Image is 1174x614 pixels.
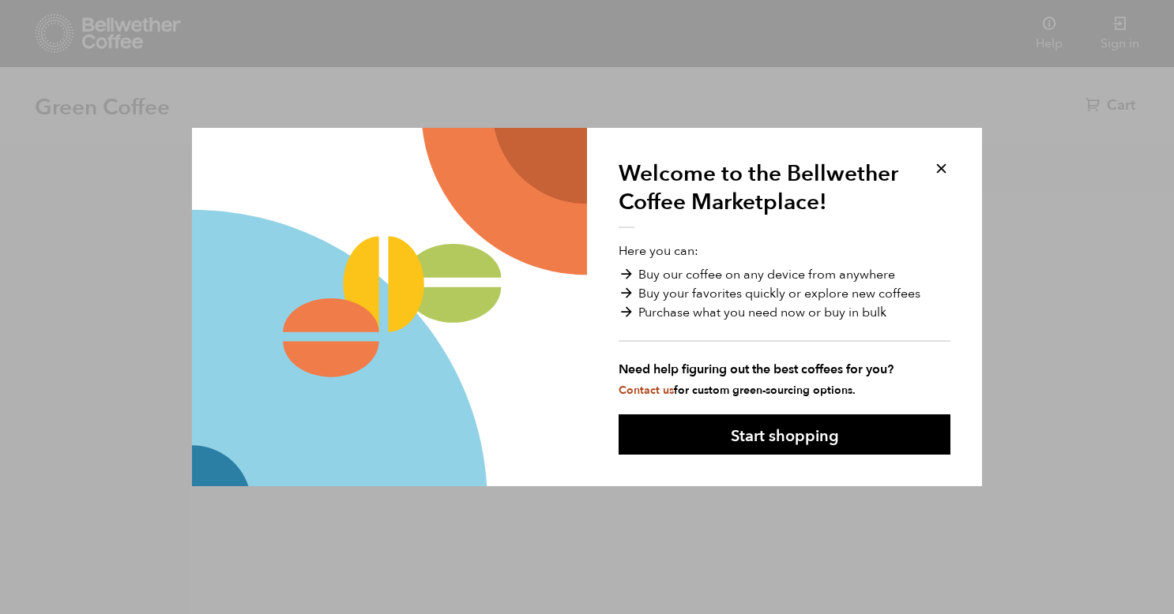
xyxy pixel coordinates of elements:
li: Purchase what you need now or buy in bulk [619,303,950,322]
strong: Need help figuring out the best coffees for you? [619,360,950,379]
li: Buy your favorites quickly or explore new coffees [619,284,950,303]
h1: Welcome to the Bellwether Coffee Marketplace! [619,159,911,229]
button: Start shopping [619,414,950,455]
li: Buy our coffee on any device from anywhere [619,265,950,284]
small: for custom green-sourcing options. [619,383,856,398]
p: Here you can: [619,241,950,398]
a: Contact us [619,383,674,398]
